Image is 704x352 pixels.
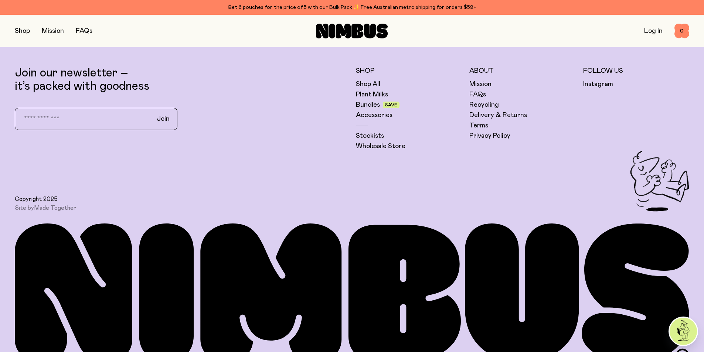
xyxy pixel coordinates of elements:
a: Accessories [356,111,392,120]
button: 0 [674,24,689,38]
a: Made Together [34,205,76,211]
h5: Shop [356,66,462,75]
a: Bundles [356,100,380,109]
button: Join [151,111,176,127]
img: agent [670,318,697,345]
span: Join [157,115,170,123]
a: FAQs [76,28,92,34]
a: FAQs [469,90,486,99]
a: Instagram [583,80,613,89]
p: Join our newsletter – it’s packed with goodness [15,66,348,93]
a: Mission [42,28,64,34]
a: Wholesale Store [356,142,405,151]
a: Shop All [356,80,380,89]
span: Copyright 2025 [15,195,58,203]
a: Stockists [356,131,384,140]
a: Log In [644,28,663,34]
span: Site by [15,204,76,212]
a: Mission [469,80,492,89]
div: Get 6 pouches for the price of 5 with our Bulk Pack ✨ Free Australian metro shipping for orders $59+ [15,3,689,12]
h5: About [469,66,576,75]
h5: Follow Us [583,66,690,75]
a: Plant Milks [356,90,388,99]
span: Save [385,103,397,107]
a: Terms [469,121,488,130]
a: Delivery & Returns [469,111,527,120]
a: Recycling [469,100,499,109]
a: Privacy Policy [469,131,510,140]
